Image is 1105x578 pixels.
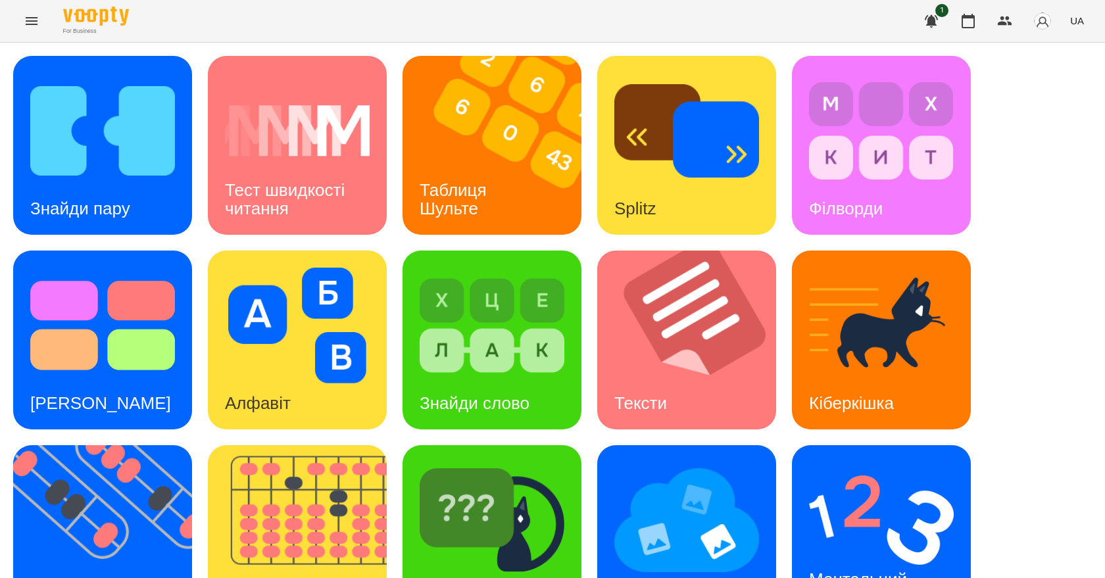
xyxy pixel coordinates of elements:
img: Тест швидкості читання [225,73,370,189]
a: SplitzSplitz [597,56,776,235]
img: Знайди Кіберкішку [420,462,564,578]
img: Тексти [597,251,793,429]
img: Тест Струпа [30,268,175,383]
img: Знайди слово [420,268,564,383]
img: Ментальний рахунок [809,462,954,578]
h3: Знайди пару [30,199,130,218]
a: Таблиця ШультеТаблиця Шульте [403,56,581,235]
a: АлфавітАлфавіт [208,251,387,429]
span: For Business [63,27,129,36]
h3: Знайди слово [420,393,529,413]
img: Мнемотехніка [614,462,759,578]
h3: Філворди [809,199,883,218]
a: ТекстиТексти [597,251,776,429]
h3: Таблиця Шульте [420,180,491,218]
a: ФілвордиФілворди [792,56,971,235]
span: 1 [935,4,948,17]
h3: Тест швидкості читання [225,180,349,218]
a: Тест швидкості читанняТест швидкості читання [208,56,387,235]
img: Voopty Logo [63,7,129,26]
h3: Алфавіт [225,393,291,413]
img: Кіберкішка [809,268,954,383]
button: UA [1065,9,1089,33]
img: avatar_s.png [1033,12,1052,30]
img: Таблиця Шульте [403,56,598,235]
a: Знайди паруЗнайди пару [13,56,192,235]
h3: [PERSON_NAME] [30,393,171,413]
a: Тест Струпа[PERSON_NAME] [13,251,192,429]
img: Splitz [614,73,759,189]
a: Знайди словоЗнайди слово [403,251,581,429]
h3: Тексти [614,393,667,413]
h3: Splitz [614,199,656,218]
img: Алфавіт [225,268,370,383]
img: Філворди [809,73,954,189]
h3: Кіберкішка [809,393,894,413]
a: КіберкішкаКіберкішка [792,251,971,429]
img: Знайди пару [30,73,175,189]
span: UA [1070,14,1084,28]
button: Menu [16,5,47,37]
